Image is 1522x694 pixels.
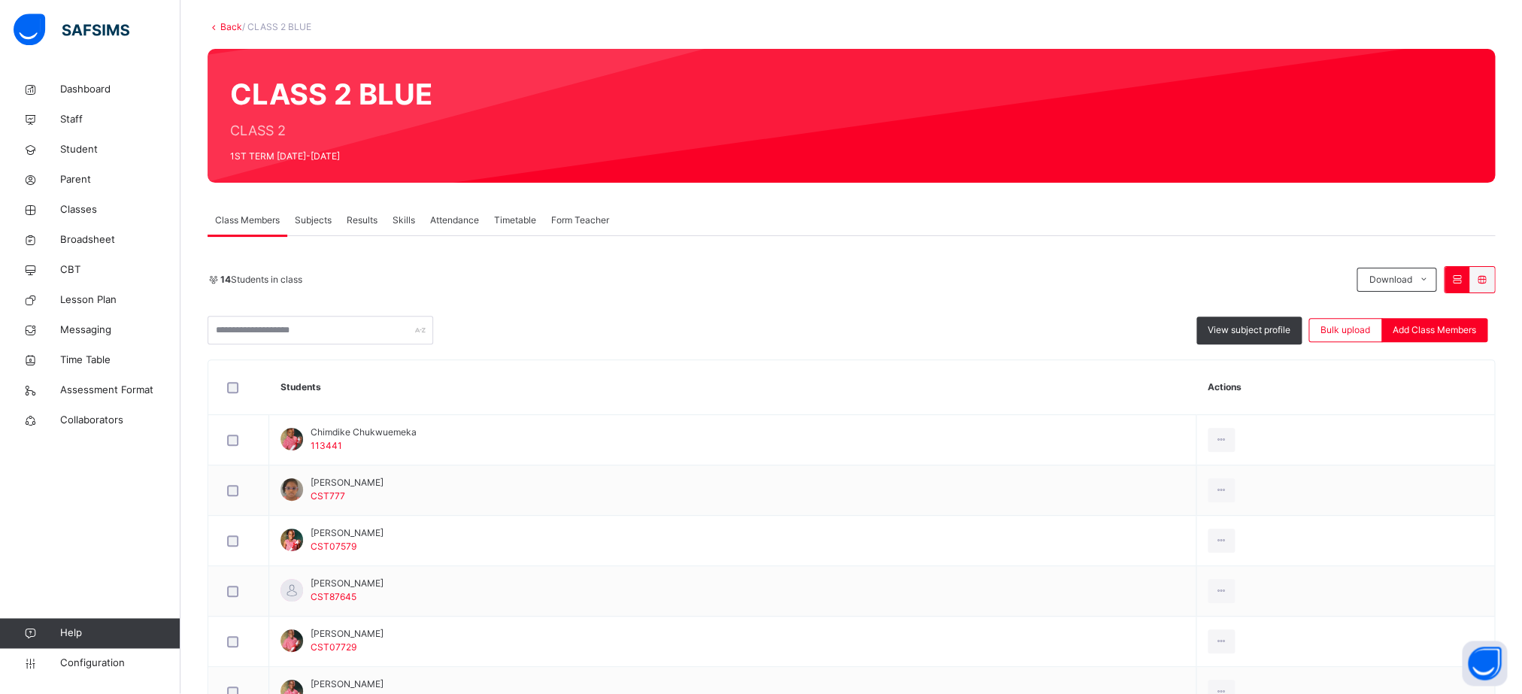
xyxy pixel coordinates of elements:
[60,353,180,368] span: Time Table
[311,491,345,502] span: CST777
[494,214,536,228] span: Timetable
[393,214,415,228] span: Skills
[60,233,180,248] span: Broadsheet
[311,477,384,490] span: [PERSON_NAME]
[60,323,180,338] span: Messaging
[311,678,384,692] span: [PERSON_NAME]
[311,527,384,541] span: [PERSON_NAME]
[60,626,180,641] span: Help
[60,293,180,308] span: Lesson Plan
[1369,274,1411,287] span: Download
[347,214,377,228] span: Results
[311,628,384,641] span: [PERSON_NAME]
[60,83,180,98] span: Dashboard
[269,361,1196,416] th: Students
[311,577,384,591] span: [PERSON_NAME]
[60,656,180,671] span: Configuration
[242,22,311,33] span: / CLASS 2 BLUE
[220,22,242,33] a: Back
[220,274,231,286] b: 14
[430,214,479,228] span: Attendance
[1208,324,1290,338] span: View subject profile
[1393,324,1476,338] span: Add Class Members
[60,113,180,128] span: Staff
[220,274,302,287] span: Students in class
[1320,324,1370,338] span: Bulk upload
[311,592,356,603] span: CST87645
[551,214,609,228] span: Form Teacher
[1462,641,1507,686] button: Open asap
[311,426,417,440] span: Chimdike Chukwuemeka
[60,143,180,158] span: Student
[60,263,180,278] span: CBT
[60,203,180,218] span: Classes
[295,214,332,228] span: Subjects
[215,214,280,228] span: Class Members
[60,414,180,429] span: Collaborators
[311,441,342,452] span: 113441
[311,642,356,653] span: CST07729
[1196,361,1494,416] th: Actions
[14,14,129,46] img: safsims
[311,541,356,553] span: CST07579
[60,173,180,188] span: Parent
[60,383,180,399] span: Assessment Format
